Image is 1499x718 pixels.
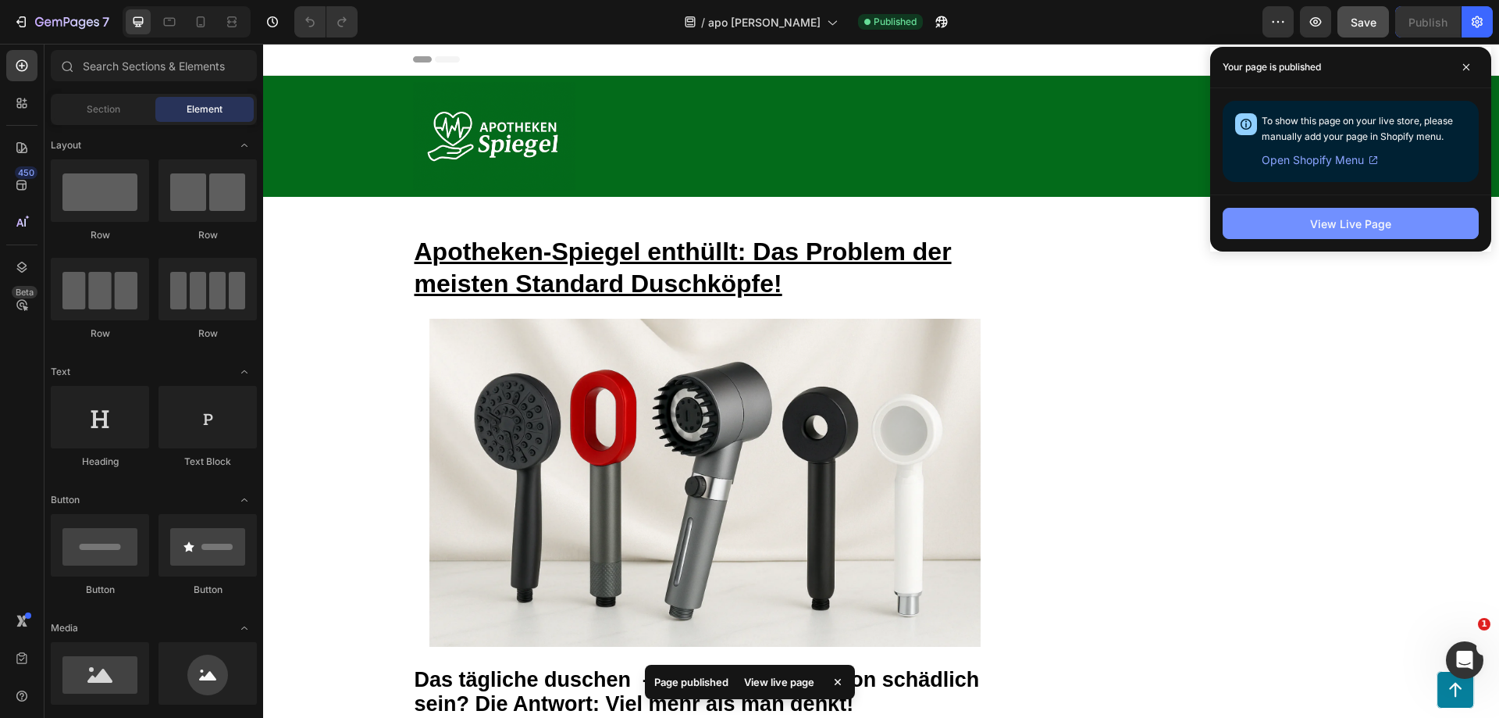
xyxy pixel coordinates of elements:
span: Media [51,621,78,635]
div: Row [51,228,149,242]
div: Undo/Redo [294,6,358,38]
span: / [701,14,705,30]
p: 7 [102,13,109,31]
iframe: Design area [263,44,1499,718]
p: Your page is published [1223,59,1321,75]
button: Publish [1395,6,1461,38]
button: 7 [6,6,116,38]
div: Beta [12,286,37,298]
div: View Live Page [1310,216,1391,232]
span: apo [PERSON_NAME] [708,14,821,30]
img: gempages_578348303154938821-cc466a5e-af8d-41cd-8a37-13820b2ab991.png [150,275,734,604]
span: Save [1351,16,1376,29]
p: Magazin [623,84,1085,101]
div: Button [158,583,257,597]
span: Section [87,102,120,116]
strong: Das tägliche duschen – Was soll daran schon schädlich sein? Die Antwort: Viel mehr als man denkt! [151,624,717,672]
button: Save [1337,6,1389,38]
div: Row [51,327,149,341]
span: Published [874,15,917,29]
span: Toggle open [232,616,257,641]
div: 450 [15,166,37,179]
div: View live page [735,671,824,693]
span: Toggle open [232,488,257,513]
span: Toggle open [232,133,257,158]
button: View Live Page [1223,208,1479,239]
div: Button [51,583,149,597]
p: Page published [654,674,728,690]
div: Text Block [158,455,257,469]
iframe: Intercom live chat [1446,641,1483,679]
input: Search Sections & Elements [51,50,257,81]
span: To show this page on your live store, please manually add your page in Shopify menu. [1262,115,1453,142]
u: Apotheken-Spiegel enthüllt: Das Problem der meisten Standard Duschköpfe! [151,194,689,254]
span: Element [187,102,223,116]
span: Button [51,493,80,507]
span: 1 [1478,618,1490,630]
span: Toggle open [232,359,257,384]
span: Text [51,365,70,379]
div: Publish [1408,14,1447,30]
div: Row [158,327,257,341]
span: Open Shopify Menu [1262,151,1364,170]
div: Row [158,228,257,242]
div: Heading [51,455,149,469]
span: Layout [51,138,81,152]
